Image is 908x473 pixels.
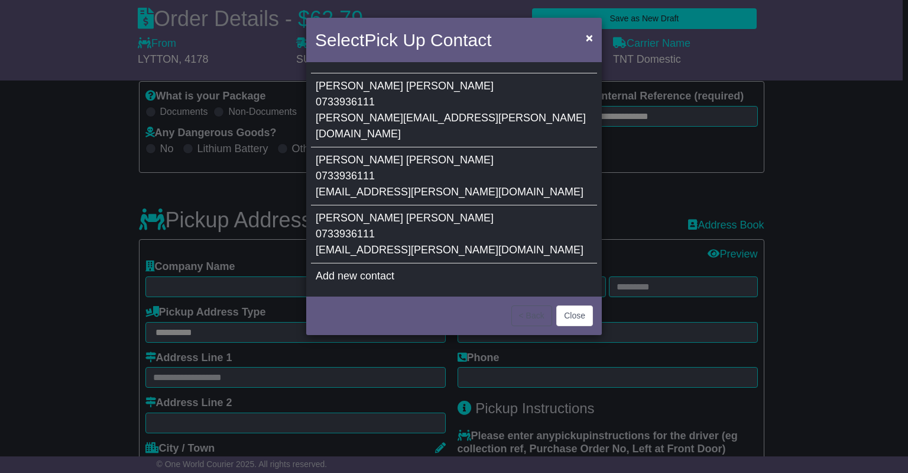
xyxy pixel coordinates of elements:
[511,305,552,326] button: < Back
[316,270,394,282] span: Add new contact
[316,186,583,198] span: [EMAIL_ADDRESS][PERSON_NAME][DOMAIN_NAME]
[316,80,403,92] span: [PERSON_NAME]
[316,228,375,240] span: 0733936111
[406,212,494,224] span: [PERSON_NAME]
[315,27,491,53] h4: Select
[556,305,593,326] button: Close
[406,154,494,166] span: [PERSON_NAME]
[364,30,425,50] span: Pick Up
[586,31,593,44] span: ×
[406,80,494,92] span: [PERSON_NAME]
[316,112,586,140] span: [PERSON_NAME][EMAIL_ADDRESS][PERSON_NAME][DOMAIN_NAME]
[316,96,375,108] span: 0733936111
[316,212,403,224] span: [PERSON_NAME]
[580,25,599,50] button: Close
[316,244,583,256] span: [EMAIL_ADDRESS][PERSON_NAME][DOMAIN_NAME]
[316,154,403,166] span: [PERSON_NAME]
[316,170,375,182] span: 0733936111
[430,30,491,50] span: Contact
